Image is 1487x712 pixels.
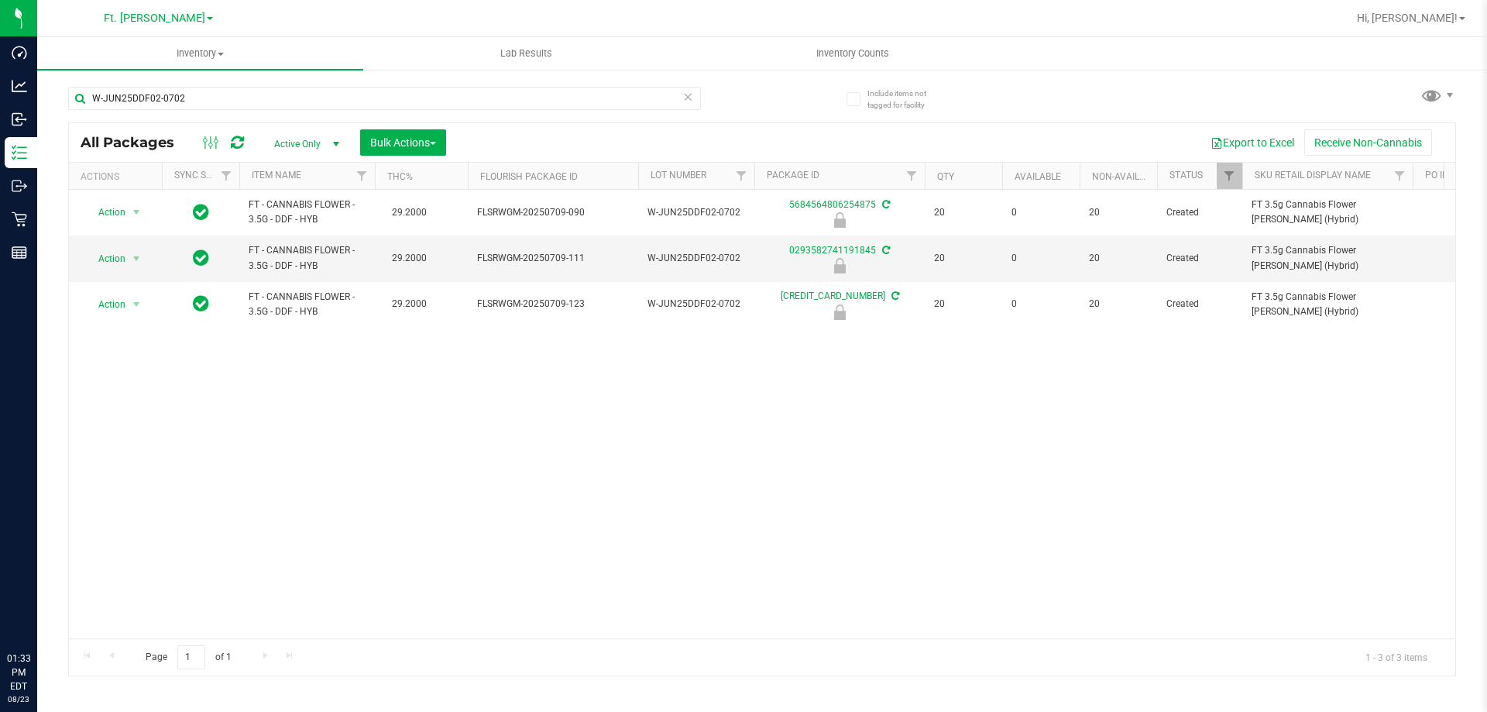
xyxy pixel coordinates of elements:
a: Filter [214,163,239,189]
a: Filter [1217,163,1242,189]
span: FT 3.5g Cannabis Flower [PERSON_NAME] (Hybrid) [1252,198,1403,227]
span: Inventory [37,46,363,60]
span: FT - CANNABIS FLOWER - 3.5G - DDF - HYB [249,290,366,319]
span: Page of 1 [132,645,244,669]
span: 0 [1011,251,1070,266]
a: Item Name [252,170,301,181]
inline-svg: Analytics [12,78,27,94]
span: Sync from Compliance System [889,291,899,301]
inline-svg: Retail [12,212,27,227]
span: 0 [1011,205,1070,220]
span: 1 - 3 of 3 items [1353,645,1440,669]
span: FLSRWGM-20250709-111 [477,251,629,266]
a: Sync Status [174,170,234,181]
a: Lab Results [363,37,689,70]
span: Inventory Counts [795,46,910,60]
span: W-JUN25DDF02-0702 [647,297,745,311]
a: Inventory [37,37,363,70]
a: THC% [387,171,413,182]
input: Search Package ID, Item Name, SKU, Lot or Part Number... [68,87,701,110]
span: select [127,201,146,223]
div: Actions [81,171,156,182]
span: Bulk Actions [370,136,436,149]
a: Qty [937,171,954,182]
span: Action [84,201,126,223]
button: Bulk Actions [360,129,446,156]
span: FT - CANNABIS FLOWER - 3.5G - DDF - HYB [249,198,366,227]
span: Sync from Compliance System [880,199,890,210]
inline-svg: Outbound [12,178,27,194]
span: In Sync [193,293,209,315]
span: 20 [934,205,993,220]
span: FT 3.5g Cannabis Flower [PERSON_NAME] (Hybrid) [1252,290,1403,319]
p: 01:33 PM EDT [7,652,30,693]
a: 0293582741191845 [789,245,876,256]
a: Package ID [767,170,819,181]
a: Available [1015,171,1061,182]
span: All Packages [81,134,190,151]
div: Launch Hold [752,304,927,320]
span: 20 [934,297,993,311]
span: Include items not tagged for facility [867,88,945,111]
button: Export to Excel [1200,129,1304,156]
span: In Sync [193,201,209,223]
span: FT 3.5g Cannabis Flower [PERSON_NAME] (Hybrid) [1252,243,1403,273]
span: Clear [682,87,693,107]
a: Filter [899,163,925,189]
span: FLSRWGM-20250709-090 [477,205,629,220]
a: Filter [729,163,754,189]
inline-svg: Dashboard [12,45,27,60]
a: Status [1169,170,1203,181]
inline-svg: Inventory [12,145,27,160]
span: Action [84,248,126,270]
span: In Sync [193,247,209,269]
span: Created [1166,297,1233,311]
inline-svg: Inbound [12,112,27,127]
span: 29.2000 [384,293,434,315]
span: 20 [934,251,993,266]
span: Created [1166,205,1233,220]
span: Created [1166,251,1233,266]
span: Lab Results [479,46,573,60]
span: 0 [1011,297,1070,311]
span: 20 [1089,297,1148,311]
a: Inventory Counts [689,37,1015,70]
a: 5684564806254875 [789,199,876,210]
span: FLSRWGM-20250709-123 [477,297,629,311]
div: Launch Hold [752,212,927,228]
input: 1 [177,645,205,669]
a: PO ID [1425,170,1448,181]
span: 20 [1089,205,1148,220]
span: Action [84,294,126,315]
div: Launch Hold [752,258,927,273]
button: Receive Non-Cannabis [1304,129,1432,156]
a: Filter [1387,163,1413,189]
a: [CREDIT_CARD_NUMBER] [781,291,885,301]
a: Filter [349,163,375,189]
a: Flourish Package ID [480,171,578,182]
span: FT - CANNABIS FLOWER - 3.5G - DDF - HYB [249,243,366,273]
span: 29.2000 [384,201,434,224]
span: select [127,248,146,270]
span: 20 [1089,251,1148,266]
iframe: Resource center [15,588,62,635]
p: 08/23 [7,693,30,705]
a: Non-Available [1092,171,1161,182]
iframe: Resource center unread badge [46,586,64,604]
span: select [127,294,146,315]
a: Lot Number [651,170,706,181]
span: Hi, [PERSON_NAME]! [1357,12,1458,24]
a: Sku Retail Display Name [1255,170,1371,181]
inline-svg: Reports [12,245,27,260]
span: W-JUN25DDF02-0702 [647,205,745,220]
span: 29.2000 [384,247,434,270]
span: W-JUN25DDF02-0702 [647,251,745,266]
span: Ft. [PERSON_NAME] [104,12,205,25]
span: Sync from Compliance System [880,245,890,256]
